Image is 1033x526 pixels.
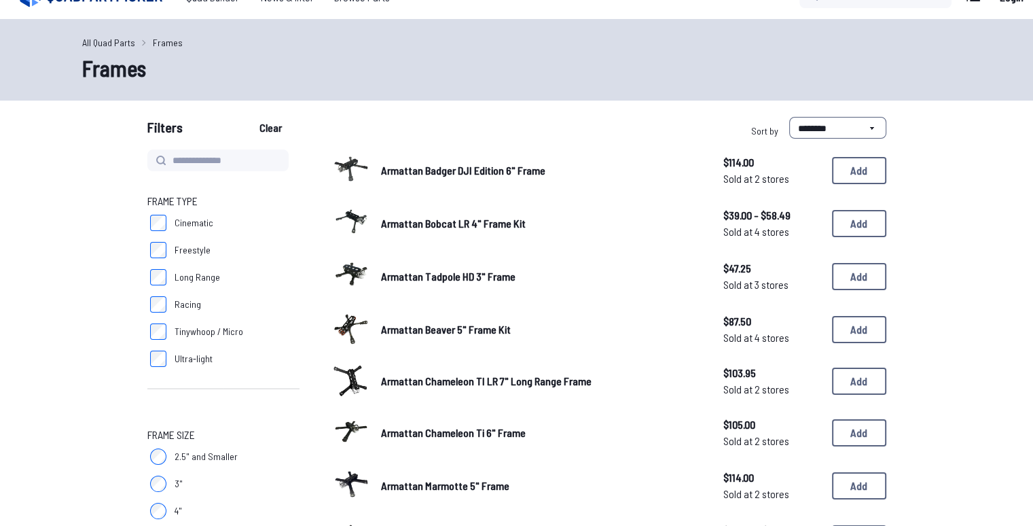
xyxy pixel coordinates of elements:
button: Clear [248,117,293,139]
span: $103.95 [723,365,821,381]
span: Ultra-light [175,352,213,366]
img: image [332,256,370,294]
button: Add [832,472,886,499]
img: image [332,364,370,397]
select: Sort by [789,117,886,139]
h1: Frames [82,52,952,84]
span: Sold at 2 stores [723,433,821,449]
span: Sold at 2 stores [723,171,821,187]
span: Sort by [751,125,778,137]
span: Armattan Beaver 5" Frame Kit [381,323,511,336]
a: Armattan Badger DJI Edition 6" Frame [381,162,702,179]
span: Sold at 2 stores [723,486,821,502]
a: Armattan Bobcat LR 4" Frame Kit [381,215,702,232]
span: 2.5" and Smaller [175,450,238,463]
span: $105.00 [723,417,821,433]
input: 2.5" and Smaller [150,449,166,465]
span: Cinematic [175,216,213,230]
a: image [332,150,370,192]
a: Frames [153,35,183,50]
span: Frame Type [147,193,198,209]
span: $39.00 - $58.49 [723,207,821,224]
input: Ultra-light [150,351,166,367]
span: $47.25 [723,260,821,277]
input: Tinywhoop / Micro [150,323,166,340]
a: Armattan Chameleon TI LR 7" Long Range Frame [381,373,702,389]
a: image [332,465,370,507]
a: Armattan Beaver 5" Frame Kit [381,321,702,338]
a: image [332,309,370,351]
span: Long Range [175,270,220,284]
a: All Quad Parts [82,35,135,50]
span: Armattan Badger DJI Edition 6" Frame [381,164,545,177]
a: image [332,203,370,245]
span: Armattan Chameleon TI LR 7" Long Range Frame [381,374,592,387]
span: Sold at 4 stores [723,224,821,240]
a: Armattan Tadpole HD 3" Frame [381,268,702,285]
a: image [332,256,370,298]
span: 4" [175,504,182,518]
span: $87.50 [723,313,821,330]
img: image [332,203,370,241]
span: Freestyle [175,243,211,257]
span: Frame Size [147,427,195,443]
img: image [332,412,370,450]
a: Armattan Marmotte 5" Frame [381,478,702,494]
span: Armattan Marmotte 5" Frame [381,479,509,492]
img: image [332,309,370,347]
span: $114.00 [723,154,821,171]
input: Racing [150,296,166,313]
button: Add [832,368,886,395]
button: Add [832,316,886,343]
span: $114.00 [723,470,821,486]
input: Long Range [150,269,166,285]
button: Add [832,263,886,290]
span: Armattan Bobcat LR 4" Frame Kit [381,217,526,230]
button: Add [832,157,886,184]
a: Armattan Chameleon Ti 6" Frame [381,425,702,441]
input: 4" [150,503,166,519]
input: Cinematic [150,215,166,231]
span: Filters [147,117,183,144]
img: image [332,465,370,503]
button: Add [832,210,886,237]
button: Add [832,419,886,446]
a: image [332,412,370,454]
span: Sold at 2 stores [723,381,821,398]
span: Armattan Chameleon Ti 6" Frame [381,426,526,439]
span: Tinywhoop / Micro [175,325,243,338]
span: 3" [175,477,183,491]
span: Armattan Tadpole HD 3" Frame [381,270,515,283]
span: Sold at 4 stores [723,330,821,346]
a: image [332,362,370,401]
img: image [332,150,370,188]
span: Sold at 3 stores [723,277,821,293]
input: Freestyle [150,242,166,258]
input: 3" [150,476,166,492]
span: Racing [175,298,201,311]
